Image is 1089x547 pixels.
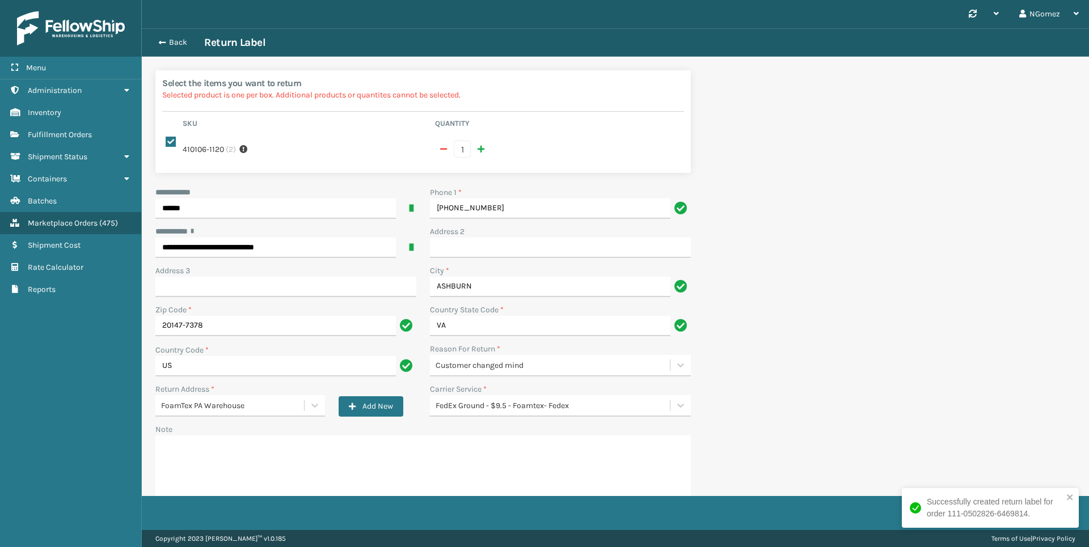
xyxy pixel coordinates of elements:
[152,37,204,48] button: Back
[430,186,462,198] label: Phone 1
[99,218,118,228] span: ( 475 )
[430,226,465,238] label: Address 2
[927,496,1063,520] div: Successfully created return label for order 111-0502826-6469814.
[430,343,500,355] label: Reason For Return
[28,262,83,272] span: Rate Calculator
[155,304,192,316] label: Zip Code
[430,383,487,395] label: Carrier Service
[155,383,214,395] label: Return Address
[155,425,172,434] label: Note
[179,118,432,132] th: Sku
[28,108,61,117] span: Inventory
[436,359,671,371] div: Customer changed mind
[183,143,224,155] label: 410106-1120
[155,265,190,277] label: Address 3
[28,218,98,228] span: Marketplace Orders
[436,400,671,412] div: FedEx Ground - $9.5 - Foamtex- Fedex
[430,304,504,316] label: Country State Code
[28,285,56,294] span: Reports
[339,396,403,417] button: Add New
[28,240,81,250] span: Shipment Cost
[226,143,236,155] span: ( 2 )
[161,400,305,412] div: FoamTex PA Warehouse
[28,152,87,162] span: Shipment Status
[28,174,67,184] span: Containers
[432,118,684,132] th: Quantity
[28,86,82,95] span: Administration
[430,265,449,277] label: City
[17,11,125,45] img: logo
[28,130,92,139] span: Fulfillment Orders
[204,36,265,49] h3: Return Label
[1066,493,1074,503] button: close
[155,344,209,356] label: Country Code
[26,63,46,73] span: Menu
[28,196,57,206] span: Batches
[162,89,684,101] p: Selected product is one per box. Additional products or quantites cannot be selected.
[155,530,286,547] p: Copyright 2023 [PERSON_NAME]™ v 1.0.185
[162,77,684,89] h2: Select the items you want to return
